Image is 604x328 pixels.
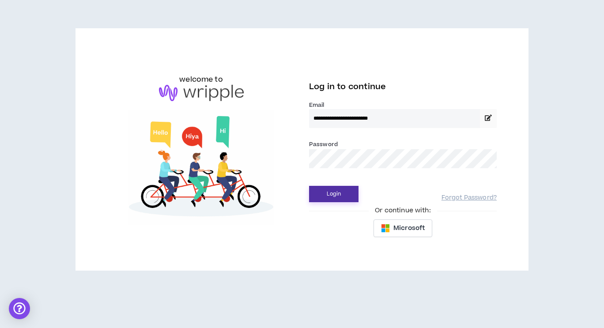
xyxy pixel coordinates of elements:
[442,194,497,202] a: Forgot Password?
[309,101,497,109] label: Email
[179,74,223,85] h6: welcome to
[374,219,432,237] button: Microsoft
[309,186,359,202] button: Login
[369,206,437,215] span: Or continue with:
[9,298,30,319] div: Open Intercom Messenger
[107,110,295,225] img: Welcome to Wripple
[393,223,425,233] span: Microsoft
[159,85,244,102] img: logo-brand.png
[309,81,386,92] span: Log in to continue
[309,140,338,148] label: Password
